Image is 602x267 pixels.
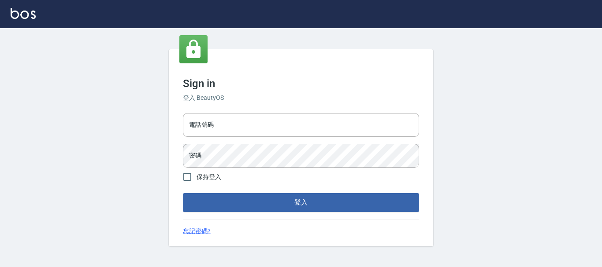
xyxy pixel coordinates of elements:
[197,172,221,182] span: 保持登入
[11,8,36,19] img: Logo
[183,227,211,236] a: 忘記密碼?
[183,77,419,90] h3: Sign in
[183,193,419,212] button: 登入
[183,93,419,102] h6: 登入 BeautyOS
